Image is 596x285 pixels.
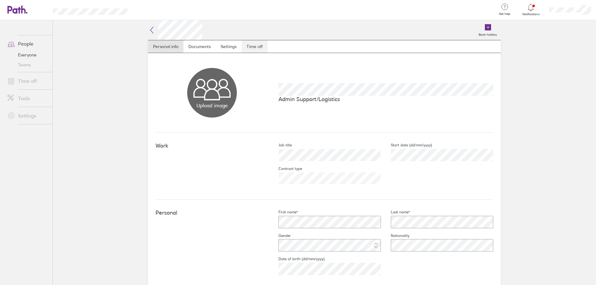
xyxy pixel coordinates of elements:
a: Settings [216,40,242,53]
h4: Personal [156,210,269,216]
a: Time off [2,75,52,87]
a: People [2,38,52,50]
label: Date of birth (dd/mm/yyyy) [269,256,325,261]
a: Everyone [2,50,52,60]
a: Book holiday [475,20,501,40]
span: Get help [494,12,515,16]
label: Job title [269,143,292,148]
label: Start date (dd/mm/yyyy) [381,143,432,148]
label: Gender [269,233,291,238]
a: Documents [183,40,216,53]
a: Teams [2,60,52,70]
a: Time off [242,40,268,53]
p: Admin Support/Logistics [278,96,493,102]
label: Book holiday [475,31,501,37]
label: First name* [269,210,298,215]
a: Settings [2,109,52,122]
a: Tools [2,92,52,105]
label: Contract type [269,166,302,171]
a: Notifications [521,3,541,16]
label: Nationality [381,233,409,238]
span: Notifications [521,12,541,16]
a: Personal info [148,40,183,53]
h4: Work [156,143,269,149]
label: Last name* [381,210,410,215]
